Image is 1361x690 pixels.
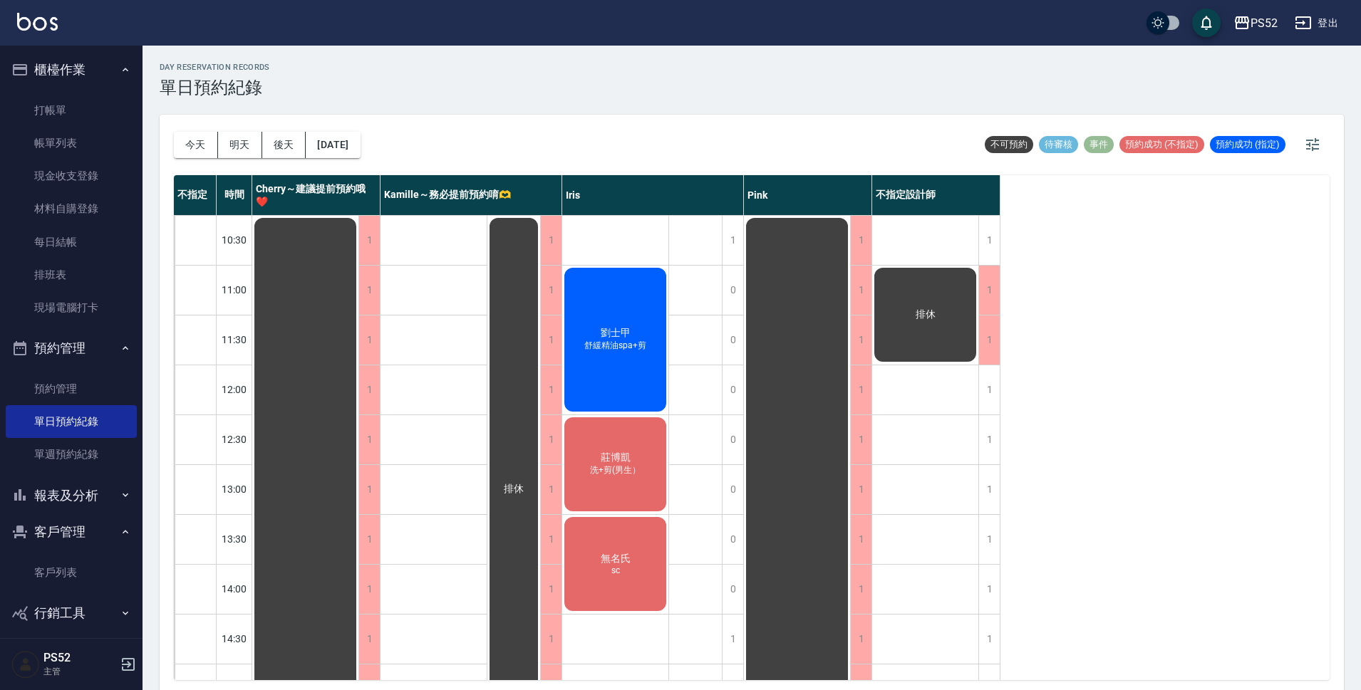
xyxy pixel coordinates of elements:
div: 1 [978,515,1000,564]
div: 0 [722,415,743,464]
img: Logo [17,13,58,31]
div: 14:00 [217,564,252,614]
div: 1 [358,266,380,315]
a: 材料自購登錄 [6,192,137,225]
div: 1 [850,365,871,414]
h3: 單日預約紀錄 [160,78,270,98]
div: 1 [978,315,1000,365]
button: 報表及分析 [6,477,137,514]
div: 1 [540,465,562,514]
div: 13:30 [217,514,252,564]
div: 12:30 [217,414,252,464]
a: 單日預約紀錄 [6,405,137,438]
span: 預約成功 (不指定) [1119,138,1204,151]
a: 單週預約紀錄 [6,438,137,471]
span: sc [609,565,623,575]
h5: PS52 [43,651,116,665]
div: 0 [722,515,743,564]
button: 行銷工具 [6,595,137,632]
span: 排休 [501,483,527,496]
div: 1 [978,216,1000,265]
div: 1 [358,615,380,664]
a: 每日結帳 [6,226,137,258]
img: Person [11,650,40,679]
div: 1 [850,415,871,464]
div: 1 [978,465,1000,514]
div: 1 [722,216,743,265]
span: 洗+剪(男生） [587,464,643,476]
span: 無名氏 [598,553,633,565]
div: 1 [850,315,871,365]
div: 1 [358,216,380,265]
div: 1 [722,615,743,664]
span: 不可預約 [985,138,1033,151]
button: 登出 [1289,10,1344,36]
div: 1 [540,365,562,414]
button: 今天 [174,132,218,158]
div: Iris [562,175,744,215]
button: 明天 [218,132,262,158]
button: save [1192,9,1221,37]
div: 1 [540,266,562,315]
span: 預約成功 (指定) [1210,138,1285,151]
div: 1 [540,515,562,564]
a: 打帳單 [6,94,137,127]
div: 1 [358,415,380,464]
a: 排班表 [6,258,137,291]
span: 待審核 [1039,138,1078,151]
div: 1 [540,216,562,265]
a: 帳單列表 [6,127,137,160]
div: Pink [744,175,872,215]
div: PS52 [1251,14,1278,32]
div: 不指定設計師 [872,175,1000,215]
div: 11:30 [217,315,252,365]
div: 10:30 [217,215,252,265]
a: 現場電腦打卡 [6,291,137,324]
div: 1 [358,565,380,614]
div: 1 [358,365,380,414]
a: 現金收支登錄 [6,160,137,192]
div: 1 [358,315,380,365]
div: 1 [978,365,1000,414]
div: 11:00 [217,265,252,315]
div: 0 [722,266,743,315]
div: 13:00 [217,464,252,514]
div: 不指定 [174,175,217,215]
div: 1 [978,615,1000,664]
span: 莊博凱 [598,451,633,464]
h2: day Reservation records [160,63,270,72]
div: 1 [850,465,871,514]
button: PS52 [1228,9,1283,38]
div: 1 [540,615,562,664]
span: 排休 [913,308,938,321]
div: 1 [850,266,871,315]
div: 1 [358,515,380,564]
div: 時間 [217,175,252,215]
div: 1 [850,515,871,564]
div: 1 [850,216,871,265]
button: 預約管理 [6,330,137,367]
div: 1 [978,415,1000,464]
div: 1 [540,415,562,464]
div: 14:30 [217,614,252,664]
div: 1 [978,266,1000,315]
a: 客戶列表 [6,556,137,589]
button: 後天 [262,132,306,158]
div: 1 [850,565,871,614]
div: 1 [540,315,562,365]
div: Cherry～建議提前預約哦❤️ [252,175,381,215]
div: 1 [978,565,1000,614]
div: Kamille～務必提前預約唷🫶 [381,175,562,215]
div: 1 [540,565,562,614]
button: [DATE] [306,132,360,158]
span: 事件 [1084,138,1114,151]
span: 舒緩精油spa+剪 [581,340,649,352]
span: 劉士甲 [598,327,633,340]
div: 0 [722,565,743,614]
p: 主管 [43,665,116,678]
div: 0 [722,315,743,365]
a: 預約管理 [6,372,137,405]
button: 客戶管理 [6,513,137,550]
button: 櫃檯作業 [6,51,137,88]
div: 1 [850,615,871,664]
